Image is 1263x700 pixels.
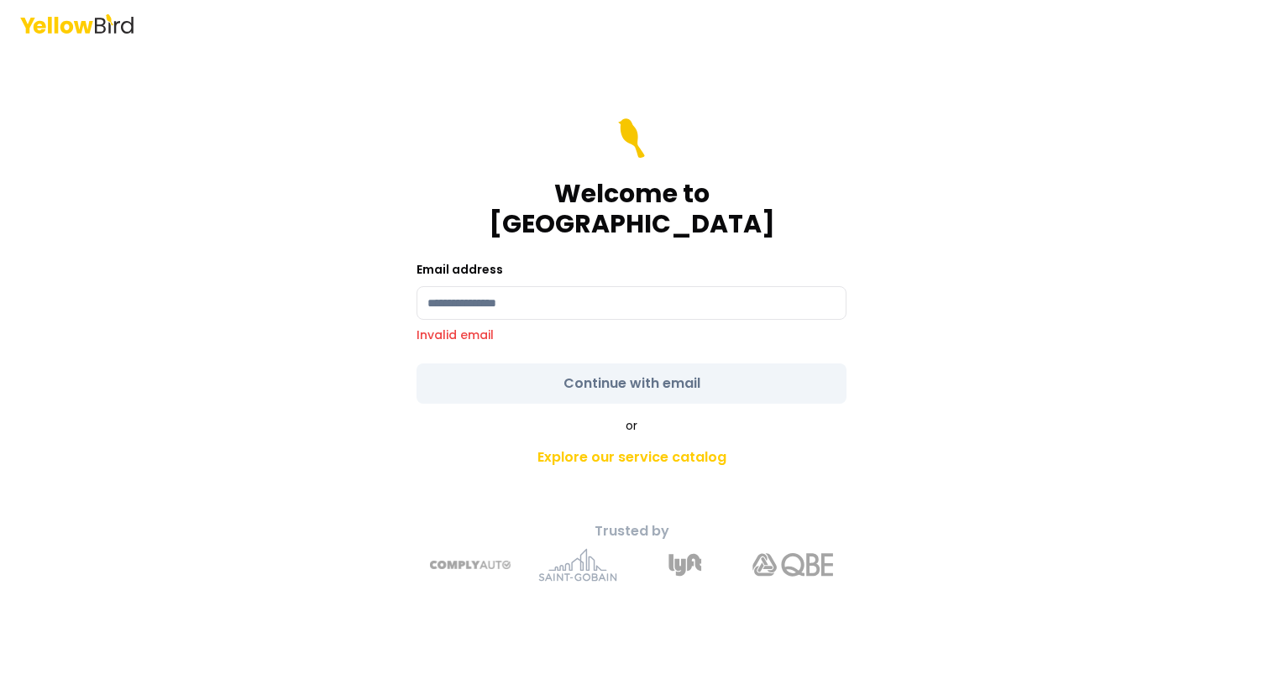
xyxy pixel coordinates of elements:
h1: Welcome to [GEOGRAPHIC_DATA] [417,179,846,239]
p: Trusted by [336,521,927,541]
a: Explore our service catalog [336,441,927,474]
span: or [626,417,637,434]
label: Email address [417,261,503,278]
p: Invalid email [417,326,846,343]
